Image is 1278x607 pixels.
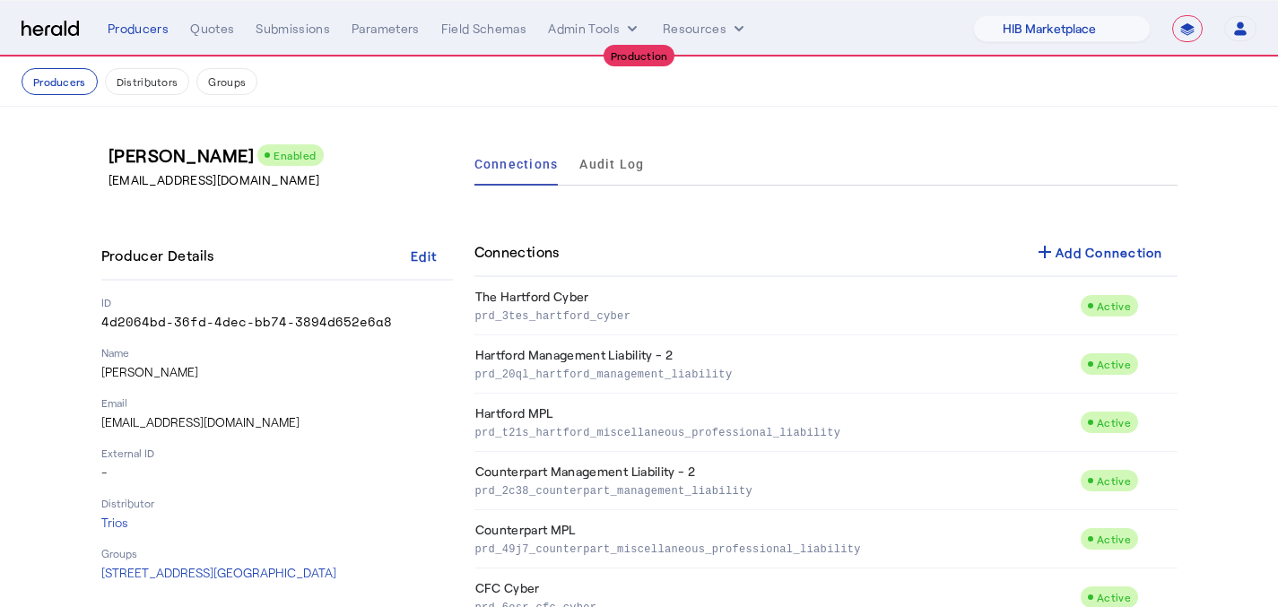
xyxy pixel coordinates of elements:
p: - [101,464,453,481]
td: Hartford MPL [474,394,1080,452]
p: prd_49j7_counterpart_miscellaneous_professional_liability [475,539,1073,557]
button: Producers [22,68,98,95]
p: Distributor [101,496,453,510]
h4: Producer Details [101,245,222,266]
p: prd_t21s_hartford_miscellaneous_professional_liability [475,422,1073,440]
div: Field Schemas [441,20,527,38]
p: [PERSON_NAME] [101,363,453,381]
p: ID [101,295,453,309]
div: Quotes [190,20,234,38]
span: Active [1097,358,1131,370]
p: prd_3tes_hartford_cyber [475,306,1073,324]
span: Connections [474,158,559,170]
div: Edit [411,247,437,265]
span: Enabled [274,149,317,161]
div: Add Connection [1034,241,1163,263]
p: prd_20ql_hartford_management_liability [475,364,1073,382]
p: External ID [101,446,453,460]
a: Audit Log [579,143,644,186]
p: Email [101,395,453,410]
p: prd_2c38_counterpart_management_liability [475,481,1073,499]
button: Resources dropdown menu [663,20,748,38]
div: Producers [108,20,169,38]
p: [EMAIL_ADDRESS][DOMAIN_NAME] [101,413,453,431]
mat-icon: add [1034,241,1056,263]
img: Herald Logo [22,21,79,38]
p: Groups [101,546,453,560]
td: Counterpart Management Liability - 2 [474,452,1080,510]
button: Edit [396,239,453,272]
td: Counterpart MPL [474,510,1080,568]
span: Active [1097,299,1131,312]
td: The Hartford Cyber [474,277,1080,335]
button: internal dropdown menu [548,20,641,38]
button: Add Connection [1020,236,1178,268]
p: Name [101,345,453,360]
p: Trios [101,514,453,532]
span: Active [1097,474,1131,487]
p: 4d2064bd-36fd-4dec-bb74-3894d652e6a8 [101,313,453,331]
span: Active [1097,416,1131,429]
a: Connections [474,143,559,186]
span: [STREET_ADDRESS] [GEOGRAPHIC_DATA] [101,565,336,580]
h3: [PERSON_NAME] [109,143,460,168]
div: Submissions [256,20,330,38]
td: Hartford Management Liability - 2 [474,335,1080,394]
div: Parameters [352,20,420,38]
p: [EMAIL_ADDRESS][DOMAIN_NAME] [109,171,460,189]
span: Active [1097,591,1131,603]
h4: Connections [474,241,560,263]
span: Audit Log [579,158,644,170]
div: Production [604,45,675,66]
button: Distributors [105,68,190,95]
span: Active [1097,533,1131,545]
button: Groups [196,68,257,95]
